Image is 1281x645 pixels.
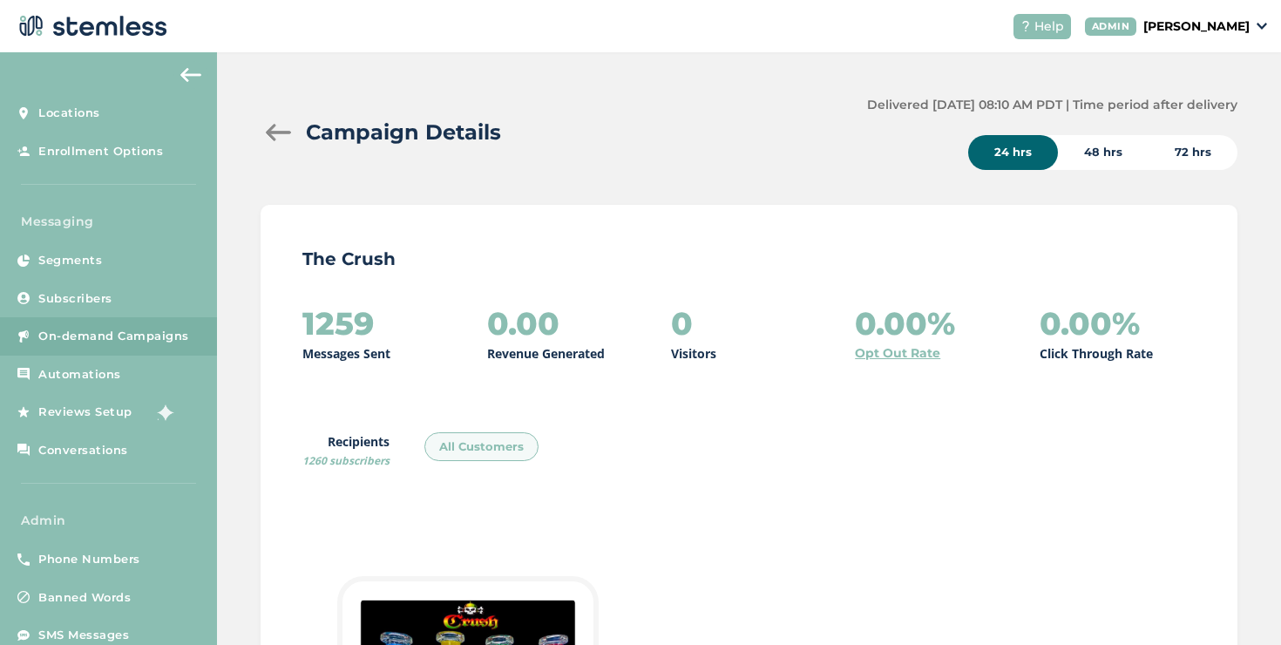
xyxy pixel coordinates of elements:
[855,306,955,341] h2: 0.00%
[146,395,180,430] img: glitter-stars-b7820f95.gif
[38,105,100,122] span: Locations
[38,143,163,160] span: Enrollment Options
[38,589,131,607] span: Banned Words
[424,432,539,462] div: All Customers
[180,68,201,82] img: icon-arrow-back-accent-c549486e.svg
[302,247,1196,271] p: The Crush
[968,135,1058,170] div: 24 hrs
[1058,135,1149,170] div: 48 hrs
[306,117,501,148] h2: Campaign Details
[302,432,390,469] label: Recipients
[38,252,102,269] span: Segments
[38,442,128,459] span: Conversations
[1194,561,1281,645] iframe: Chat Widget
[1085,17,1137,36] div: ADMIN
[1257,23,1267,30] img: icon_down-arrow-small-66adaf34.svg
[1149,135,1237,170] div: 72 hrs
[487,306,559,341] h2: 0.00
[1034,17,1064,36] span: Help
[867,96,1237,114] label: Delivered [DATE] 08:10 AM PDT | Time period after delivery
[38,627,129,644] span: SMS Messages
[302,453,390,468] span: 1260 subscribers
[38,366,121,384] span: Automations
[487,344,605,363] p: Revenue Generated
[1143,17,1250,36] p: [PERSON_NAME]
[38,551,140,568] span: Phone Numbers
[1020,21,1031,31] img: icon-help-white-03924b79.svg
[38,328,189,345] span: On-demand Campaigns
[671,306,693,341] h2: 0
[855,344,940,363] a: Opt Out Rate
[38,290,112,308] span: Subscribers
[302,344,390,363] p: Messages Sent
[671,344,716,363] p: Visitors
[1040,344,1153,363] p: Click Through Rate
[38,404,132,421] span: Reviews Setup
[1040,306,1140,341] h2: 0.00%
[302,306,374,341] h2: 1259
[14,9,167,44] img: logo-dark-0685b13c.svg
